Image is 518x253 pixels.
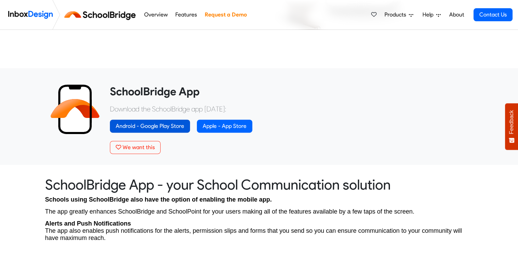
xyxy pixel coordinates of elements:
[110,141,161,154] button: We want this
[123,144,155,150] span: We want this
[63,7,140,23] img: schoolbridge logo
[384,11,409,19] span: Products
[174,8,199,22] a: Features
[45,220,131,227] strong: Alerts and Push Notifications
[45,196,272,203] span: Schools using SchoolBridge also have the option of enabling the mobile app.
[142,8,169,22] a: Overview
[45,208,415,215] span: The app greatly enhances SchoolBridge and SchoolPoint for your users making all of the features a...
[45,176,473,193] heading: SchoolBridge App - your School Communication solution
[197,120,252,133] a: Apple - App Store
[50,85,100,134] img: 2022_01_13_icon_sb_app.svg
[382,8,416,22] a: Products
[110,120,190,133] a: Android - Google Play Store
[45,227,462,241] span: The app also enables push notifications for the alerts, permission slips and forms that you send ...
[473,8,513,21] a: Contact Us
[420,8,443,22] a: Help
[203,8,249,22] a: Request a Demo
[447,8,466,22] a: About
[422,11,436,19] span: Help
[110,104,468,114] p: Download the SchoolBridge app [DATE]:
[508,110,515,134] span: Feedback
[110,85,468,98] heading: SchoolBridge App
[505,103,518,150] button: Feedback - Show survey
